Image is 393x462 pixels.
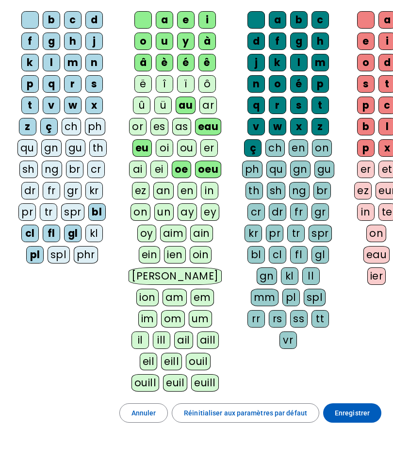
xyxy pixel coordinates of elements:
span: Réinitialiser aux paramètres par défaut [184,407,307,419]
div: gn [290,161,311,178]
div: gl [64,225,82,242]
div: x [290,118,308,135]
div: tr [287,225,305,242]
span: Annuler [131,407,156,419]
div: g [43,33,60,50]
div: ll [302,267,320,285]
div: p [357,139,375,157]
div: ier [367,267,386,285]
div: q [43,75,60,93]
div: fr [290,203,308,221]
div: ay [178,203,197,221]
button: Annuler [119,403,168,423]
div: ch [62,118,81,135]
div: eu [132,139,152,157]
div: ei [150,161,168,178]
div: b [290,11,308,29]
div: û [133,97,150,114]
div: ouil [186,353,211,370]
div: es [150,118,168,135]
div: n [247,75,265,93]
div: kl [281,267,298,285]
div: k [269,54,286,71]
div: am [163,289,187,306]
div: s [357,75,375,93]
div: n [85,54,103,71]
div: kr [85,182,103,199]
div: em [191,289,214,306]
div: an [153,182,174,199]
div: mm [251,289,278,306]
div: ë [134,75,152,93]
div: ï [177,75,195,93]
div: v [43,97,60,114]
div: h [311,33,329,50]
div: d [247,33,265,50]
div: cr [247,203,265,221]
div: fl [43,225,60,242]
div: vr [279,331,297,349]
div: eau [363,246,390,264]
div: um [189,310,212,328]
div: c [311,11,329,29]
div: w [269,118,286,135]
div: ou [177,139,196,157]
div: â [134,54,152,71]
div: om [161,310,185,328]
div: spl [304,289,326,306]
div: ien [164,246,186,264]
div: th [246,182,263,199]
div: ss [290,310,308,328]
div: euill [191,374,218,392]
div: s [290,97,308,114]
div: à [198,33,216,50]
div: spr [61,203,84,221]
div: spr [309,225,332,242]
div: cl [21,225,39,242]
div: h [64,33,82,50]
div: euil [163,374,187,392]
div: o [269,75,286,93]
div: on [131,203,150,221]
div: ng [42,161,62,178]
div: è [156,54,173,71]
div: aill [197,331,219,349]
div: ph [85,118,105,135]
div: or [129,118,147,135]
div: é [177,54,195,71]
div: bl [247,246,265,264]
div: ü [154,97,172,114]
div: ey [201,203,219,221]
div: in [357,203,375,221]
div: u [156,33,173,50]
div: r [64,75,82,93]
div: s [85,75,103,93]
div: x [85,97,103,114]
div: [PERSON_NAME] [129,267,221,285]
div: j [85,33,103,50]
div: ez [132,182,149,199]
div: br [66,161,83,178]
div: cr [87,161,105,178]
div: p [21,75,39,93]
div: r [269,97,286,114]
div: br [313,182,331,199]
div: as [172,118,191,135]
div: dr [269,203,286,221]
div: k [21,54,39,71]
div: eil [140,353,158,370]
button: Réinitialiser aux paramètres par défaut [172,403,319,423]
div: kr [245,225,262,242]
div: bl [88,203,106,221]
div: l [290,54,308,71]
div: a [156,11,173,29]
div: fl [290,246,308,264]
div: en [289,139,308,157]
div: oeu [195,161,222,178]
div: oi [156,139,173,157]
span: Enregistrer [335,407,370,419]
div: ng [289,182,310,199]
div: d [85,11,103,29]
div: tr [40,203,57,221]
div: ouill [131,374,159,392]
